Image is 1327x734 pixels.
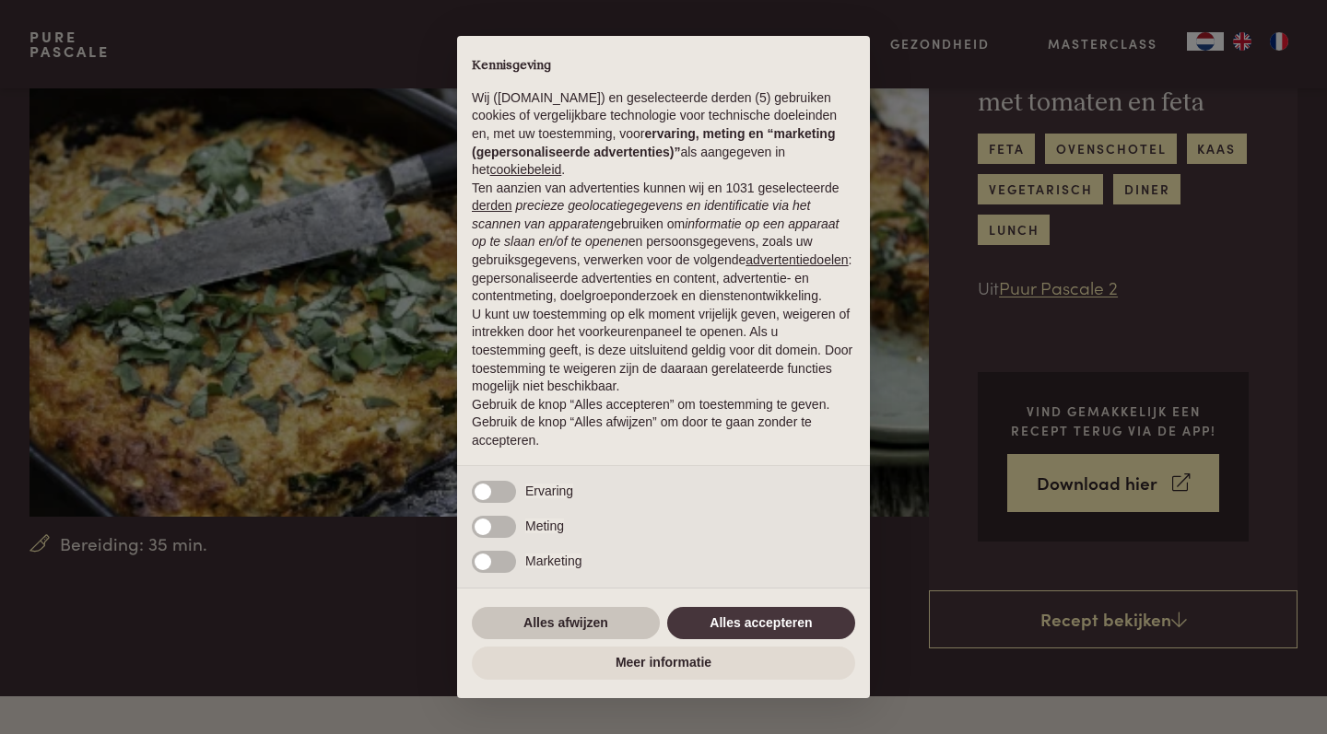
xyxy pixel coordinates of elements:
em: precieze geolocatiegegevens en identificatie via het scannen van apparaten [472,198,810,231]
button: Meer informatie [472,647,855,680]
span: Marketing [525,553,581,568]
a: cookiebeleid [489,162,561,177]
h2: Kennisgeving [472,58,855,75]
p: Ten aanzien van advertenties kunnen wij en 1031 geselecteerde gebruiken om en persoonsgegevens, z... [472,180,855,306]
button: derden [472,197,512,216]
button: advertentiedoelen [746,251,848,270]
span: Meting [525,518,564,533]
button: Alles afwijzen [472,607,660,640]
p: Gebruik de knop “Alles accepteren” om toestemming te geven. Gebruik de knop “Alles afwijzen” om d... [472,396,855,450]
p: Wij ([DOMAIN_NAME]) en geselecteerde derden (5) gebruiken cookies of vergelijkbare technologie vo... [472,89,855,180]
span: Ervaring [525,484,573,498]
strong: ervaring, meting en “marketing (gepersonaliseerde advertenties)” [472,126,835,159]
p: U kunt uw toestemming op elk moment vrijelijk geven, weigeren of intrekken door het voorkeurenpan... [472,306,855,396]
em: informatie op een apparaat op te slaan en/of te openen [472,216,840,250]
button: Alles accepteren [667,607,855,640]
